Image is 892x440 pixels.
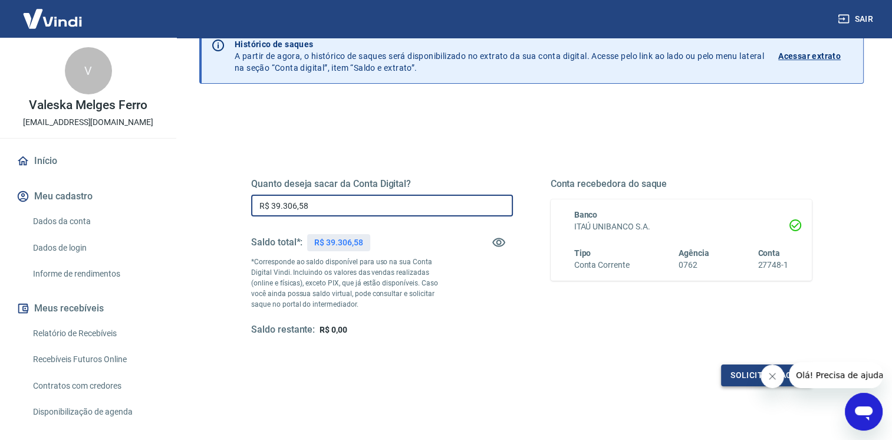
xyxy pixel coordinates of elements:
[574,210,598,219] span: Banco
[758,259,788,271] h6: 27748-1
[320,325,347,334] span: R$ 0,00
[235,38,764,74] p: A partir de agora, o histórico de saques será disponibilizado no extrato da sua conta digital. Ac...
[251,237,302,248] h5: Saldo total*:
[721,365,812,386] button: Solicitar saque
[845,393,883,431] iframe: Botão para abrir a janela de mensagens
[679,248,709,258] span: Agência
[551,178,812,190] h5: Conta recebedora do saque
[14,183,162,209] button: Meu cadastro
[251,178,513,190] h5: Quanto deseja sacar da Conta Digital?
[28,236,162,260] a: Dados de login
[778,38,854,74] a: Acessar extrato
[29,99,147,111] p: Valeska Melges Ferro
[65,47,112,94] div: V
[574,259,630,271] h6: Conta Corrente
[835,8,878,30] button: Sair
[28,209,162,234] a: Dados da conta
[14,148,162,174] a: Início
[761,365,784,388] iframe: Fechar mensagem
[314,237,363,249] p: R$ 39.306,58
[14,295,162,321] button: Meus recebíveis
[789,362,883,388] iframe: Mensagem da empresa
[28,321,162,346] a: Relatório de Recebíveis
[235,38,764,50] p: Histórico de saques
[758,248,780,258] span: Conta
[23,116,153,129] p: [EMAIL_ADDRESS][DOMAIN_NAME]
[28,262,162,286] a: Informe de rendimentos
[778,50,841,62] p: Acessar extrato
[7,8,99,18] span: Olá! Precisa de ajuda?
[574,248,591,258] span: Tipo
[251,257,447,310] p: *Corresponde ao saldo disponível para uso na sua Conta Digital Vindi. Incluindo os valores das ve...
[574,221,789,233] h6: ITAÚ UNIBANCO S.A.
[28,400,162,424] a: Disponibilização de agenda
[251,324,315,336] h5: Saldo restante:
[679,259,709,271] h6: 0762
[28,374,162,398] a: Contratos com credores
[28,347,162,372] a: Recebíveis Futuros Online
[14,1,91,37] img: Vindi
